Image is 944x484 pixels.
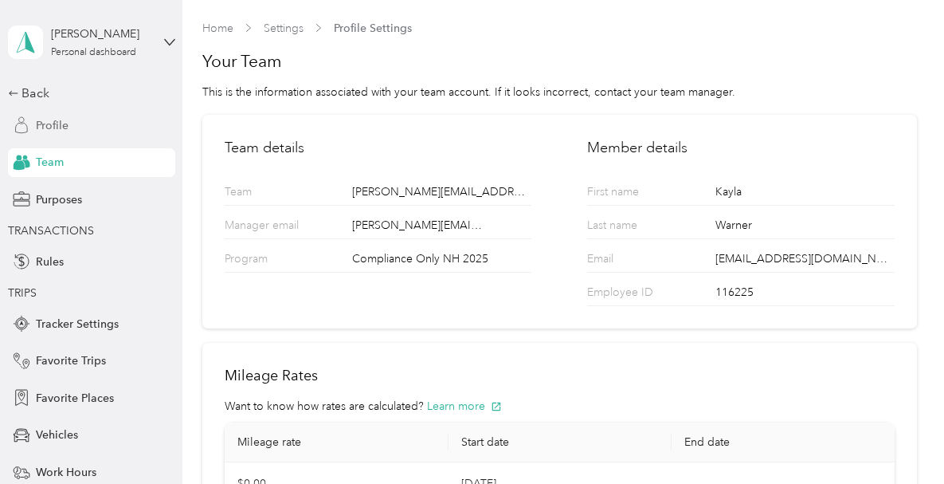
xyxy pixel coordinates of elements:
[715,284,895,305] div: 116225
[672,423,894,462] th: End date
[36,390,114,407] span: Favorite Places
[36,117,69,134] span: Profile
[8,286,37,300] span: TRIPS
[36,254,64,270] span: Rules
[427,398,502,415] button: Learn more
[352,217,487,234] span: [PERSON_NAME][EMAIL_ADDRESS][PERSON_NAME][DOMAIN_NAME]
[8,84,167,103] div: Back
[225,137,531,159] h2: Team details
[36,427,78,443] span: Vehicles
[36,154,64,171] span: Team
[855,395,944,484] iframe: Everlance-gr Chat Button Frame
[202,84,917,100] div: This is the information associated with your team account. If it looks incorrect, contact your te...
[8,224,94,238] span: TRANSACTIONS
[225,398,895,415] div: Want to know how rates are calculated?
[715,183,895,205] div: Kayla
[587,217,710,238] p: Last name
[715,250,895,272] div: [EMAIL_ADDRESS][DOMAIN_NAME]
[225,423,448,462] th: Mileage rate
[36,191,82,208] span: Purposes
[448,423,672,462] th: Start date
[225,183,347,205] p: Team
[587,250,710,272] p: Email
[36,316,119,333] span: Tracker Settings
[225,365,895,387] h2: Mileage Rates
[587,137,894,159] h2: Member details
[202,50,917,73] h1: Your Team
[225,217,347,238] p: Manager email
[334,20,412,37] span: Profile Settings
[715,217,895,238] div: Warner
[51,26,151,42] div: [PERSON_NAME]
[587,284,710,305] p: Employee ID
[51,48,136,57] div: Personal dashboard
[36,352,106,369] span: Favorite Trips
[202,22,233,35] a: Home
[587,183,710,205] p: First name
[352,250,531,272] div: Compliance Only NH 2025
[352,183,531,205] div: [PERSON_NAME][EMAIL_ADDRESS][PERSON_NAME][DOMAIN_NAME]
[225,250,347,272] p: Program
[36,464,96,481] span: Work Hours
[264,22,304,35] a: Settings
